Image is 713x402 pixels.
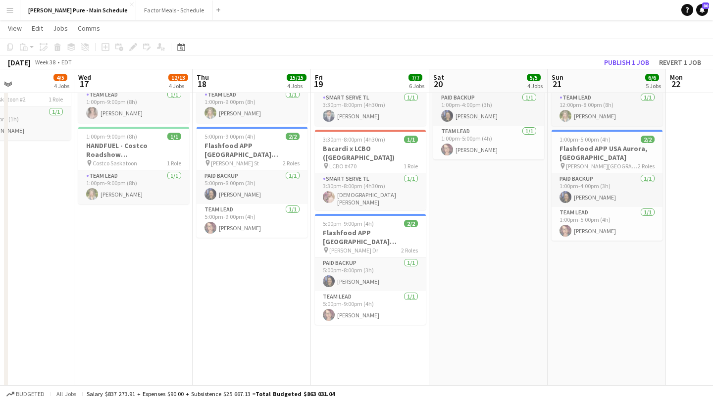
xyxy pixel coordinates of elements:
[552,73,563,82] span: Sun
[552,173,662,207] app-card-role: Paid Backup1/11:00pm-4:00pm (3h)[PERSON_NAME]
[16,391,45,398] span: Budgeted
[20,0,136,20] button: [PERSON_NAME] Pure - Main Schedule
[433,73,444,82] span: Sat
[169,82,188,90] div: 4 Jobs
[136,0,212,20] button: Factor Meals - Schedule
[527,82,543,90] div: 4 Jobs
[432,78,444,90] span: 20
[560,136,611,143] span: 1:00pm-5:00pm (4h)
[204,133,255,140] span: 5:00pm-9:00pm (4h)
[54,82,69,90] div: 4 Jobs
[53,74,67,81] span: 4/5
[323,220,374,227] span: 5:00pm-9:00pm (4h)
[167,133,181,140] span: 1/1
[655,56,705,69] button: Revert 1 job
[600,56,653,69] button: Publish 1 job
[433,49,544,159] app-job-card: 1:00pm-5:00pm (4h)2/2Flashfood APP [GEOGRAPHIC_DATA] [GEOGRAPHIC_DATA], [GEOGRAPHIC_DATA] [PERSON...
[197,170,307,204] app-card-role: Paid Backup1/15:00pm-8:00pm (3h)[PERSON_NAME]
[404,136,418,143] span: 1/1
[329,247,378,254] span: [PERSON_NAME] Dr
[5,389,46,400] button: Budgeted
[93,159,137,167] span: Costco Saskatoon
[433,126,544,159] app-card-role: Team Lead1/11:00pm-5:00pm (4h)[PERSON_NAME]
[315,228,426,246] h3: Flashfood APP [GEOGRAPHIC_DATA] [GEOGRAPHIC_DATA], [GEOGRAPHIC_DATA]
[668,78,683,90] span: 22
[61,58,72,66] div: EDT
[28,22,47,35] a: Edit
[646,82,661,90] div: 5 Jobs
[550,78,563,90] span: 21
[329,162,356,170] span: LCBO #470
[197,89,307,123] app-card-role: Team Lead1/11:00pm-9:00pm (8h)[PERSON_NAME]
[283,159,300,167] span: 2 Roles
[433,92,544,126] app-card-role: Paid Backup1/11:00pm-4:00pm (3h)[PERSON_NAME]
[401,247,418,254] span: 2 Roles
[197,141,307,159] h3: Flashfood APP [GEOGRAPHIC_DATA] [GEOGRAPHIC_DATA], [GEOGRAPHIC_DATA]
[78,73,91,82] span: Wed
[566,162,638,170] span: [PERSON_NAME][GEOGRAPHIC_DATA]
[315,291,426,325] app-card-role: Team Lead1/15:00pm-9:00pm (4h)[PERSON_NAME]
[168,74,188,81] span: 12/13
[527,74,541,81] span: 5/5
[315,144,426,162] h3: Bacardi x LCBO ([GEOGRAPHIC_DATA])
[641,136,655,143] span: 2/2
[255,390,335,398] span: Total Budgeted $863 031.04
[78,127,189,204] app-job-card: 1:00pm-9:00pm (8h)1/1HANDFUEL - Costco Roadshow [GEOGRAPHIC_DATA], [GEOGRAPHIC_DATA] Costco Saska...
[409,82,424,90] div: 6 Jobs
[77,78,91,90] span: 17
[53,24,68,33] span: Jobs
[287,74,306,81] span: 15/15
[315,214,426,325] app-job-card: 5:00pm-9:00pm (4h)2/2Flashfood APP [GEOGRAPHIC_DATA] [GEOGRAPHIC_DATA], [GEOGRAPHIC_DATA] [PERSON...
[315,73,323,82] span: Fri
[32,24,43,33] span: Edit
[315,130,426,210] app-job-card: 3:30pm-8:00pm (4h30m)1/1Bacardi x LCBO ([GEOGRAPHIC_DATA]) LCBO #4701 RoleSmart Serve TL1/13:30pm...
[78,24,100,33] span: Comms
[54,390,78,398] span: All jobs
[49,22,72,35] a: Jobs
[49,96,63,103] span: 1 Role
[78,170,189,204] app-card-role: Team Lead1/11:00pm-9:00pm (8h)[PERSON_NAME]
[702,2,709,9] span: 80
[74,22,104,35] a: Comms
[552,130,662,241] app-job-card: 1:00pm-5:00pm (4h)2/2Flashfood APP USA Aurora, [GEOGRAPHIC_DATA] [PERSON_NAME][GEOGRAPHIC_DATA]2 ...
[552,207,662,241] app-card-role: Team Lead1/11:00pm-5:00pm (4h)[PERSON_NAME]
[78,141,189,159] h3: HANDFUEL - Costco Roadshow [GEOGRAPHIC_DATA], [GEOGRAPHIC_DATA]
[211,159,259,167] span: [PERSON_NAME] St
[287,82,306,90] div: 4 Jobs
[315,257,426,291] app-card-role: Paid Backup1/15:00pm-8:00pm (3h)[PERSON_NAME]
[408,74,422,81] span: 7/7
[195,78,209,90] span: 18
[8,57,31,67] div: [DATE]
[78,89,189,123] app-card-role: Team Lead1/11:00pm-9:00pm (8h)[PERSON_NAME]
[286,133,300,140] span: 2/2
[404,220,418,227] span: 2/2
[404,162,418,170] span: 1 Role
[87,390,335,398] div: Salary $837 273.91 + Expenses $90.00 + Subsistence $25 667.13 =
[323,136,385,143] span: 3:30pm-8:00pm (4h30m)
[86,133,137,140] span: 1:00pm-9:00pm (8h)
[315,92,426,126] app-card-role: Smart Serve TL1/13:30pm-8:00pm (4h30m)[PERSON_NAME]
[670,73,683,82] span: Mon
[552,144,662,162] h3: Flashfood APP USA Aurora, [GEOGRAPHIC_DATA]
[696,4,708,16] a: 80
[645,74,659,81] span: 6/6
[197,127,307,238] app-job-card: 5:00pm-9:00pm (4h)2/2Flashfood APP [GEOGRAPHIC_DATA] [GEOGRAPHIC_DATA], [GEOGRAPHIC_DATA] [PERSON...
[4,22,26,35] a: View
[197,73,209,82] span: Thu
[315,173,426,210] app-card-role: Smart Serve TL1/13:30pm-8:00pm (4h30m)[DEMOGRAPHIC_DATA][PERSON_NAME]
[167,159,181,167] span: 1 Role
[638,162,655,170] span: 2 Roles
[33,58,57,66] span: Week 38
[197,204,307,238] app-card-role: Team Lead1/15:00pm-9:00pm (4h)[PERSON_NAME]
[552,92,662,126] app-card-role: Team Lead1/112:00pm-8:00pm (8h)[PERSON_NAME]
[313,78,323,90] span: 19
[8,24,22,33] span: View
